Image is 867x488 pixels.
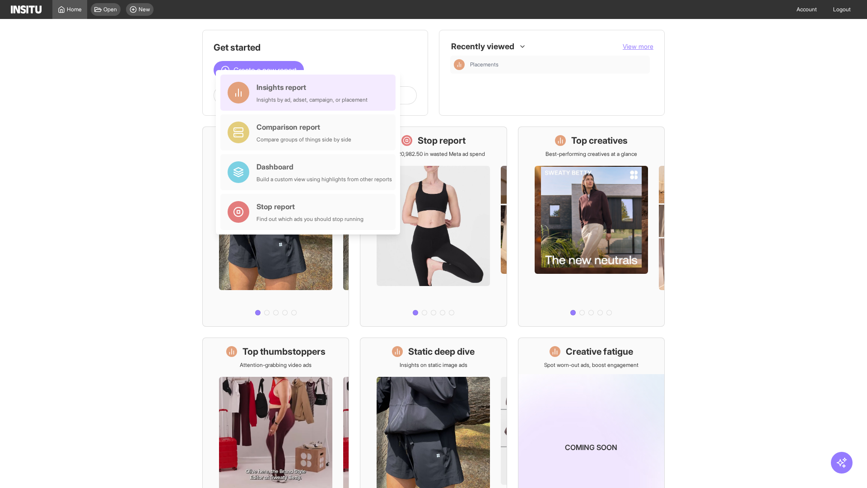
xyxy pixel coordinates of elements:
[256,82,368,93] div: Insights report
[400,361,467,369] p: Insights on static image ads
[382,150,485,158] p: Save £20,982.50 in wasted Meta ad spend
[67,6,82,13] span: Home
[518,127,665,327] a: Top creativesBest-performing creatives at a glance
[360,127,507,327] a: Stop reportSave £20,982.50 in wasted Meta ad spend
[623,42,653,50] span: View more
[11,5,42,14] img: Logo
[202,127,349,327] a: What's live nowSee all active ads instantly
[571,134,628,147] h1: Top creatives
[240,361,312,369] p: Attention-grabbing video ads
[545,150,637,158] p: Best-performing creatives at a glance
[139,6,150,13] span: New
[256,136,351,143] div: Compare groups of things side by side
[470,61,499,68] span: Placements
[256,201,364,212] div: Stop report
[233,65,297,75] span: Create a new report
[418,134,466,147] h1: Stop report
[242,345,326,358] h1: Top thumbstoppers
[256,176,392,183] div: Build a custom view using highlights from other reports
[408,345,475,358] h1: Static deep dive
[623,42,653,51] button: View more
[256,96,368,103] div: Insights by ad, adset, campaign, or placement
[103,6,117,13] span: Open
[214,61,304,79] button: Create a new report
[256,122,351,132] div: Comparison report
[470,61,646,68] span: Placements
[454,59,465,70] div: Insights
[256,216,364,223] div: Find out which ads you should stop running
[214,41,417,54] h1: Get started
[256,161,392,172] div: Dashboard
